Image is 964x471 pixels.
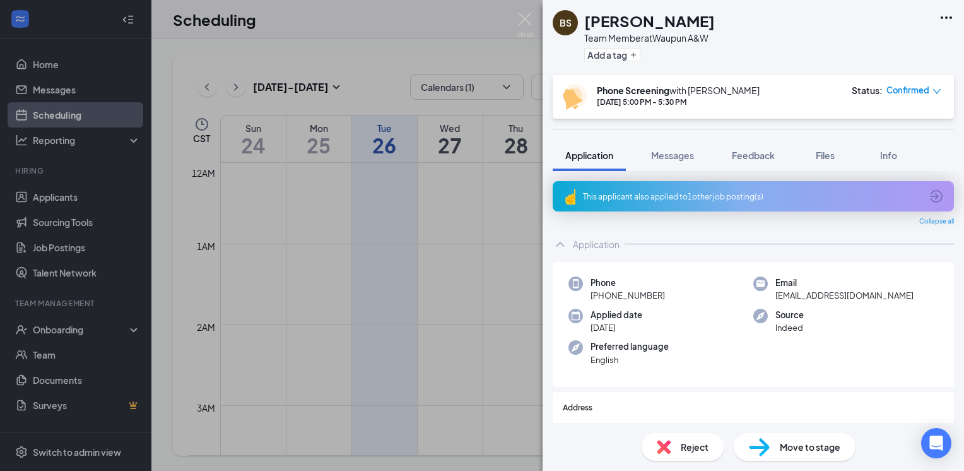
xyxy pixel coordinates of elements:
[591,354,669,366] span: English
[563,419,944,433] span: [GEOGRAPHIC_DATA] wi
[852,84,883,97] div: Status :
[583,191,921,202] div: This applicant also applied to 1 other job posting(s)
[584,10,715,32] h1: [PERSON_NAME]
[929,189,944,204] svg: ArrowCircle
[932,87,941,96] span: down
[880,150,897,161] span: Info
[775,321,804,334] span: Indeed
[816,150,835,161] span: Files
[563,402,592,414] span: Address
[584,48,640,61] button: PlusAdd a tag
[597,84,760,97] div: with [PERSON_NAME]
[939,10,954,25] svg: Ellipses
[560,16,572,29] div: BS
[681,440,708,454] span: Reject
[591,340,669,353] span: Preferred language
[573,238,620,251] div: Application
[630,51,637,59] svg: Plus
[775,309,804,321] span: Source
[591,309,642,321] span: Applied date
[597,97,760,107] div: [DATE] 5:00 PM - 5:30 PM
[732,150,775,161] span: Feedback
[775,277,914,289] span: Email
[921,428,951,458] div: Open Intercom Messenger
[775,289,914,302] span: [EMAIL_ADDRESS][DOMAIN_NAME]
[591,321,642,334] span: [DATE]
[565,150,613,161] span: Application
[584,32,715,44] div: Team Member at Waupun A&W
[651,150,694,161] span: Messages
[780,440,840,454] span: Move to stage
[886,84,929,97] span: Confirmed
[919,217,954,227] span: Collapse all
[591,289,665,302] span: [PHONE_NUMBER]
[553,237,568,252] svg: ChevronUp
[591,277,665,289] span: Phone
[597,85,669,96] b: Phone Screening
